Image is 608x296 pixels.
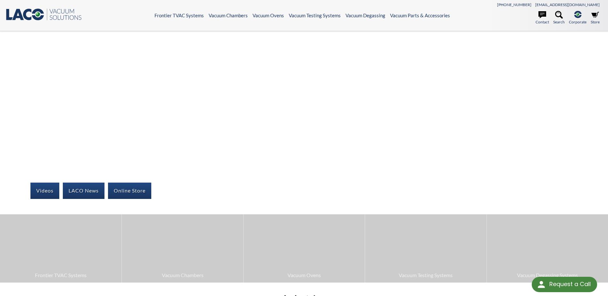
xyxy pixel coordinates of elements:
div: Request a Call [532,277,597,292]
a: Vacuum Testing Systems [289,12,341,18]
a: [EMAIL_ADDRESS][DOMAIN_NAME] [535,2,600,7]
a: Online Store [108,183,151,199]
a: Contact [536,11,549,25]
a: Vacuum Degassing [346,12,385,18]
span: Corporate [569,19,587,25]
div: Request a Call [549,277,591,292]
a: Store [591,11,600,25]
a: Vacuum Chambers [209,12,248,18]
span: Vacuum Degassing Systems [490,271,605,279]
a: Vacuum Testing Systems [365,214,486,282]
img: round button [536,279,546,290]
a: Search [553,11,565,25]
a: Vacuum Degassing Systems [487,214,608,282]
a: Vacuum Ovens [244,214,365,282]
a: Vacuum Chambers [122,214,243,282]
a: Videos [30,183,59,199]
a: Vacuum Parts & Accessories [390,12,450,18]
a: Vacuum Ovens [253,12,284,18]
span: Vacuum Testing Systems [368,271,483,279]
a: [PHONE_NUMBER] [497,2,531,7]
span: Vacuum Ovens [247,271,362,279]
a: LACO News [63,183,104,199]
a: Frontier TVAC Systems [154,12,204,18]
span: Frontier TVAC Systems [3,271,118,279]
span: Vacuum Chambers [125,271,240,279]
